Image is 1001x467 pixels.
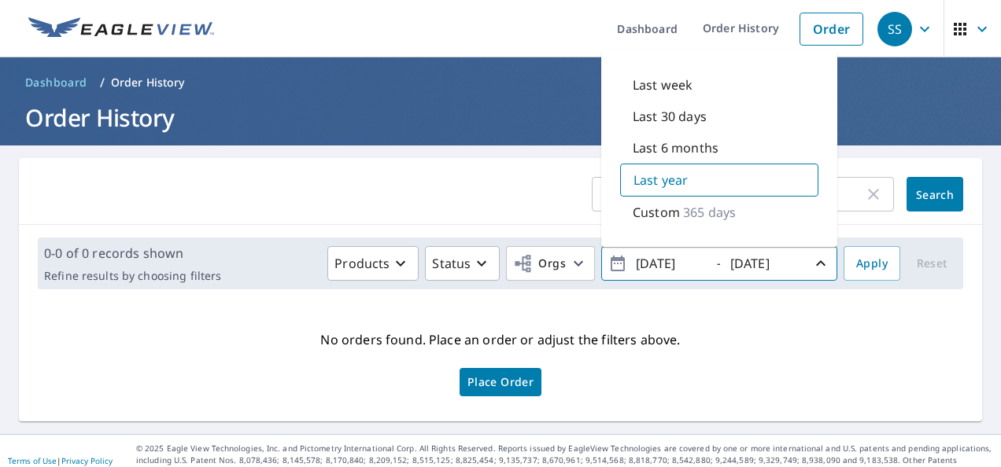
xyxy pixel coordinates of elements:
[8,456,113,465] p: |
[907,177,963,211] button: Search
[856,254,888,274] span: Apply
[919,187,951,202] span: Search
[327,246,419,281] button: Products
[620,164,818,197] div: Last year
[631,251,708,276] input: yyyy/mm/dd
[44,269,221,283] p: Refine results by choosing filters
[8,455,57,466] a: Terms of Use
[620,132,818,164] div: Last 6 months
[28,17,214,41] img: EV Logo
[620,101,818,132] div: Last 30 days
[877,12,912,46] div: SS
[513,254,566,274] span: Orgs
[19,101,982,134] h1: Order History
[608,250,830,278] span: -
[620,69,818,101] div: Last week
[44,244,221,263] p: 0-0 of 0 records shown
[633,138,718,157] p: Last 6 months
[633,107,707,126] p: Last 30 days
[726,251,803,276] input: yyyy/mm/dd
[620,197,818,228] div: Custom365 days
[19,70,94,95] a: Dashboard
[683,203,736,222] p: 365 days
[334,254,390,273] p: Products
[61,455,113,466] a: Privacy Policy
[844,246,900,281] button: Apply
[633,171,688,189] p: Last year
[100,73,105,92] li: /
[432,254,471,273] p: Status
[506,246,595,281] button: Orgs
[601,246,837,281] button: -
[467,378,534,386] span: Place Order
[111,75,185,90] p: Order History
[633,203,680,222] p: Custom
[320,327,680,352] p: No orders found. Place an order or adjust the filters above.
[19,70,982,95] nav: breadcrumb
[460,368,541,396] a: Place Order
[800,13,863,46] a: Order
[425,246,500,281] button: Status
[633,75,693,94] p: Last week
[25,75,87,90] span: Dashboard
